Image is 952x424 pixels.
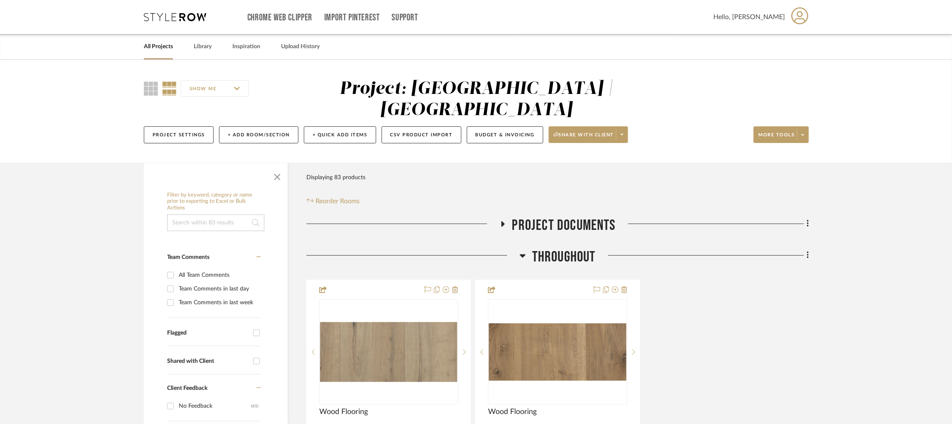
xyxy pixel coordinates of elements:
[489,323,626,381] img: Wood Flooring
[179,399,251,413] div: No Feedback
[281,41,320,52] a: Upload History
[488,407,537,417] span: Wood Flooring
[167,214,264,231] input: Search within 83 results
[247,14,312,21] a: Chrome Web Clipper
[754,126,809,143] button: More tools
[167,385,207,391] span: Client Feedback
[382,126,461,143] button: CSV Product Import
[392,14,418,21] a: Support
[340,80,613,119] div: Project: [GEOGRAPHIC_DATA] | [GEOGRAPHIC_DATA]
[251,399,259,413] div: (61)
[532,248,596,266] span: Throughout
[144,126,214,143] button: Project Settings
[167,358,249,365] div: Shared with Client
[179,282,259,296] div: Team Comments in last day
[167,192,264,212] h6: Filter by keyword, category or name prior to exporting to Excel or Bulk Actions
[306,169,365,186] div: Displaying 83 products
[512,217,616,234] span: Project Documents
[179,269,259,282] div: All Team Comments
[304,126,376,143] button: + Quick Add Items
[319,407,368,417] span: Wood Flooring
[269,167,286,184] button: Close
[167,330,249,337] div: Flagged
[316,196,360,206] span: Reorder Rooms
[759,132,795,144] span: More tools
[144,41,173,52] a: All Projects
[194,41,212,52] a: Library
[554,132,614,144] span: Share with client
[306,196,360,206] button: Reorder Rooms
[320,322,457,382] img: Wood Flooring
[179,296,259,309] div: Team Comments in last week
[549,126,629,143] button: Share with client
[467,126,543,143] button: Budget & Invoicing
[232,41,260,52] a: Inspiration
[167,254,210,260] span: Team Comments
[219,126,298,143] button: + Add Room/Section
[324,14,380,21] a: Import Pinterest
[714,12,785,22] span: Hello, [PERSON_NAME]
